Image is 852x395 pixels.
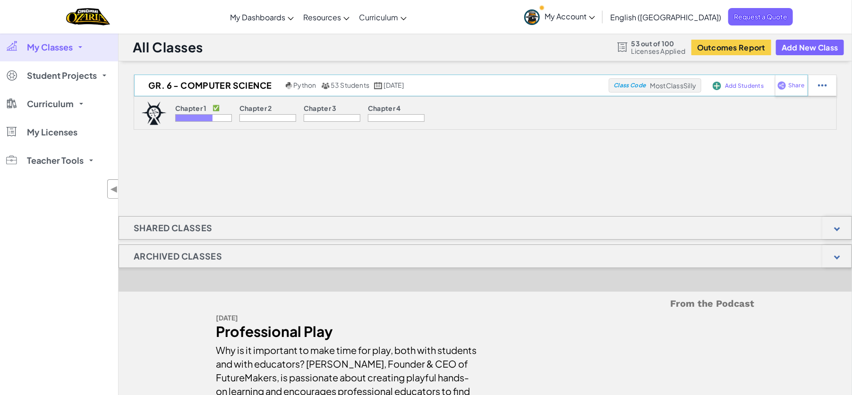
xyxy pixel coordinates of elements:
span: English ([GEOGRAPHIC_DATA]) [610,12,721,22]
span: Resources [303,12,341,22]
span: My Classes [27,43,73,51]
span: Python [293,81,316,89]
p: Chapter 4 [368,104,401,112]
h1: Archived Classes [119,244,237,268]
h5: From the Podcast [216,296,755,311]
div: Professional Play [216,325,478,338]
img: Home [66,7,110,26]
span: Student Projects [27,71,97,80]
button: Outcomes Report [691,40,771,55]
img: IconAddStudents.svg [713,82,721,90]
span: My Account [545,11,595,21]
span: Share [788,83,804,88]
img: IconShare_Purple.svg [777,81,786,90]
img: MultipleUsers.png [321,82,330,89]
a: My Dashboards [225,4,298,30]
img: IconStudentEllipsis.svg [818,81,827,90]
p: Chapter 1 [175,104,207,112]
a: My Account [520,2,600,32]
span: Curriculum [27,100,74,108]
img: python.png [286,82,293,89]
span: Add Students [725,83,764,89]
span: Teacher Tools [27,156,84,165]
img: avatar [524,9,540,25]
a: Curriculum [354,4,411,30]
span: Licenses Applied [631,47,686,55]
h1: Shared Classes [119,216,227,240]
a: English ([GEOGRAPHIC_DATA]) [605,4,726,30]
a: Request a Quote [728,8,793,25]
span: 53 out of 100 [631,40,686,47]
span: MostClassSilly [650,81,697,90]
p: Chapter 2 [239,104,272,112]
a: Ozaria by CodeCombat logo [66,7,110,26]
span: My Licenses [27,128,77,136]
span: Curriculum [359,12,398,22]
a: Resources [298,4,354,30]
h1: All Classes [133,38,203,56]
img: calendar.svg [374,82,383,89]
div: [DATE] [216,311,478,325]
button: Add New Class [776,40,844,55]
img: logo [141,101,167,125]
span: [DATE] [384,81,404,89]
span: Class Code [613,83,646,88]
a: GR. 6 - COMPUTER SCIENCE Python 53 Students [DATE] [134,78,609,92]
span: My Dashboards [230,12,285,22]
p: ✅ [213,104,220,112]
h2: GR. 6 - COMPUTER SCIENCE [134,78,283,92]
p: Chapter 3 [304,104,337,112]
span: ◀ [110,182,118,196]
span: 53 Students [331,81,370,89]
